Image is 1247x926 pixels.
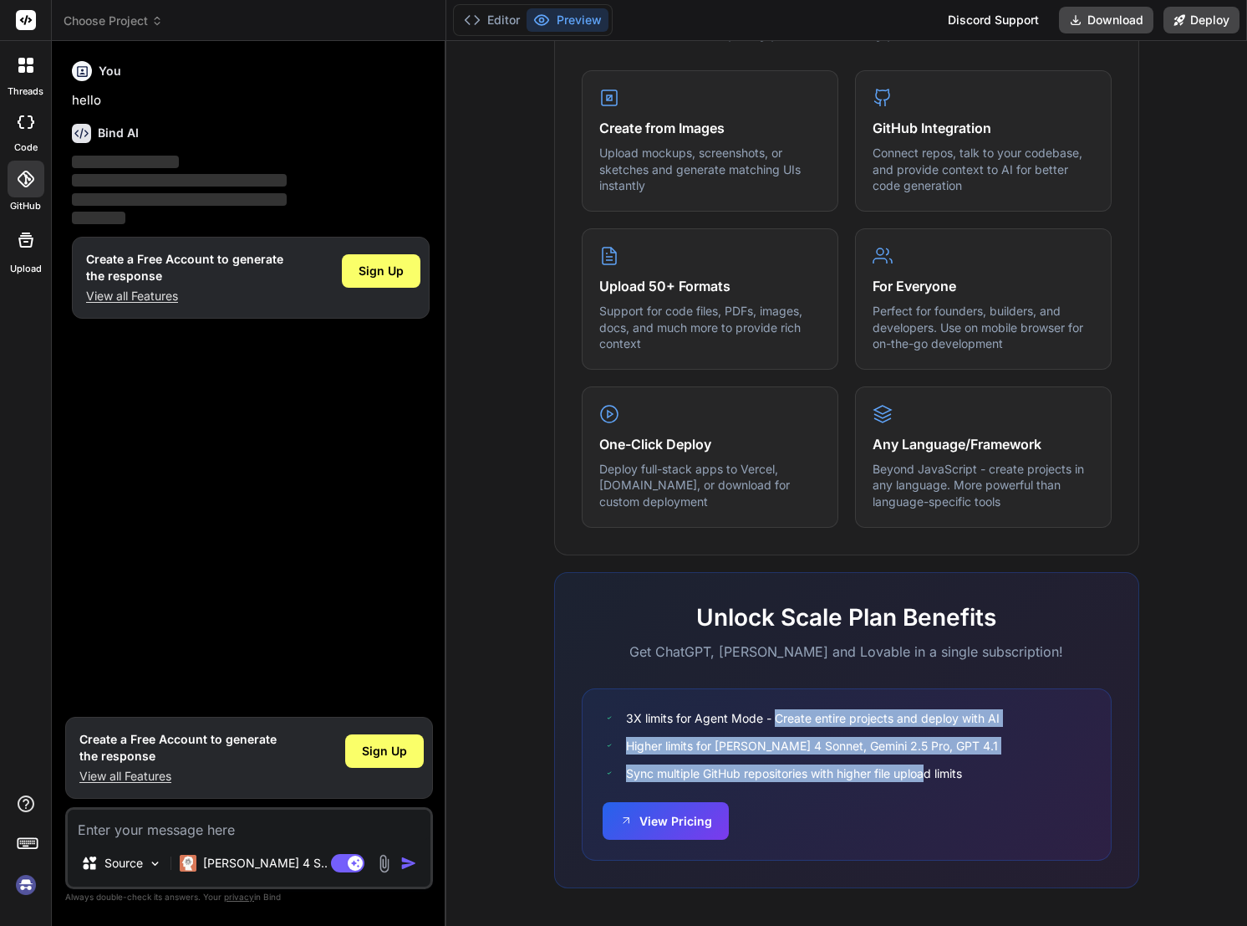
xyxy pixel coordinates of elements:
h6: You [99,63,121,79]
p: View all Features [79,768,277,785]
span: Sync multiple GitHub repositories with higher file upload limits [626,765,962,782]
h1: Create a Free Account to generate the response [79,731,277,765]
p: Deploy full-stack apps to Vercel, [DOMAIN_NAME], or download for custom deployment [599,461,821,510]
img: signin [12,871,40,899]
h4: One-Click Deploy [599,434,821,454]
label: threads [8,84,43,99]
label: GitHub [10,199,41,213]
img: icon [400,855,417,872]
span: ‌ [72,156,179,168]
h4: GitHub Integration [873,118,1094,138]
img: Pick Models [148,857,162,871]
img: Claude 4 Sonnet [180,855,196,872]
h2: Unlock Scale Plan Benefits [582,600,1112,635]
div: Discord Support [938,7,1049,33]
p: Source [104,855,143,872]
h4: For Everyone [873,276,1094,296]
p: Connect repos, talk to your codebase, and provide context to AI for better code generation [873,145,1094,194]
span: Higher limits for [PERSON_NAME] 4 Sonnet, Gemini 2.5 Pro, GPT 4.1 [626,737,998,755]
span: 3X limits for Agent Mode - Create entire projects and deploy with AI [626,709,1000,727]
h4: Upload 50+ Formats [599,276,821,296]
p: Perfect for founders, builders, and developers. Use on mobile browser for on-the-go development [873,303,1094,352]
h1: Create a Free Account to generate the response [86,251,283,284]
button: View Pricing [603,802,729,840]
p: hello [72,91,430,110]
button: Download [1059,7,1153,33]
h4: Any Language/Framework [873,434,1094,454]
span: ‌ [72,193,287,206]
p: View all Features [86,288,283,304]
p: Beyond JavaScript - create projects in any language. More powerful than language-specific tools [873,461,1094,510]
p: [PERSON_NAME] 4 S.. [203,855,328,872]
p: Support for code files, PDFs, images, docs, and much more to provide rich context [599,303,821,352]
button: Editor [457,8,527,32]
h6: Bind AI [98,125,139,141]
h4: Create from Images [599,118,821,138]
button: Deploy [1163,7,1239,33]
span: ‌ [72,212,125,224]
label: Upload [10,262,42,276]
span: privacy [224,892,254,902]
span: Sign Up [362,743,407,760]
p: Upload mockups, screenshots, or sketches and generate matching UIs instantly [599,145,821,194]
span: Choose Project [64,13,163,29]
label: code [14,141,38,155]
span: Sign Up [359,263,404,279]
button: Preview [527,8,608,32]
p: Always double-check its answers. Your in Bind [65,889,433,905]
p: Get ChatGPT, [PERSON_NAME] and Lovable in a single subscription! [582,642,1112,662]
img: attachment [374,854,394,873]
span: ‌ [72,174,287,187]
